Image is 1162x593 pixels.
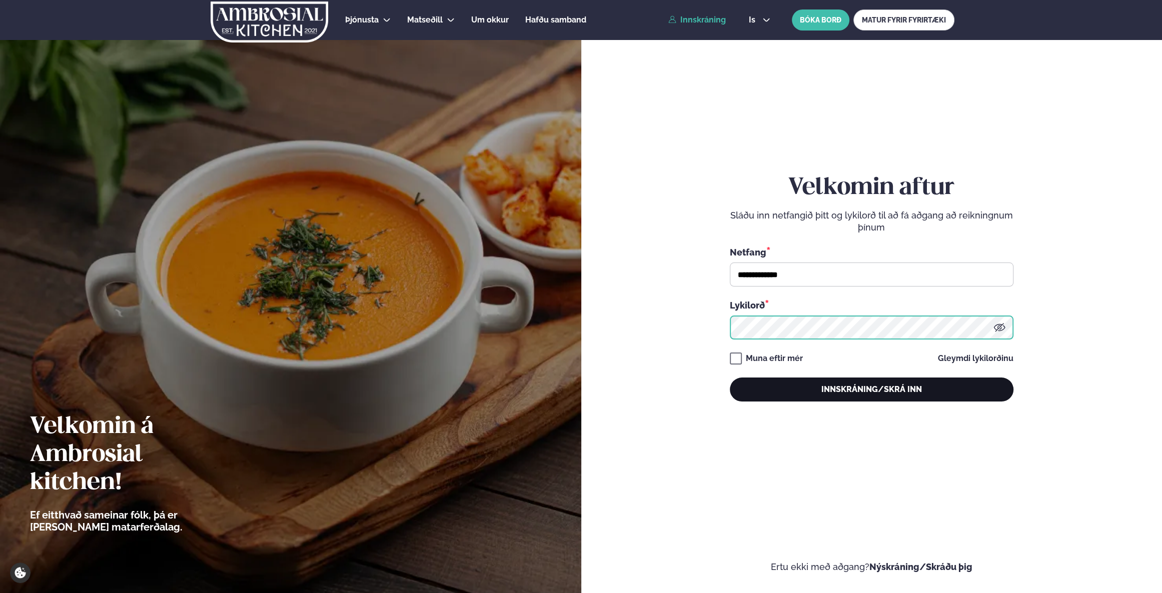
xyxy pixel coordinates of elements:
div: Netfang [730,245,1013,258]
h2: Velkomin aftur [730,174,1013,202]
a: Cookie settings [10,562,31,583]
h2: Velkomin á Ambrosial kitchen! [30,413,238,497]
span: is [749,16,758,24]
button: is [741,16,778,24]
button: BÓKA BORÐ [792,9,849,30]
span: Hafðu samband [525,15,586,24]
span: Þjónusta [345,15,379,24]
p: Ertu ekki með aðgang? [611,561,1132,573]
a: Þjónusta [345,14,379,26]
p: Sláðu inn netfangið þitt og lykilorð til að fá aðgang að reikningnum þínum [730,209,1013,233]
span: Matseðill [407,15,443,24]
span: Um okkur [471,15,509,24]
a: Matseðill [407,14,443,26]
a: Um okkur [471,14,509,26]
a: MATUR FYRIR FYRIRTÆKI [853,9,954,30]
a: Hafðu samband [525,14,586,26]
img: logo [210,1,329,42]
a: Nýskráning/Skráðu þig [869,561,972,572]
div: Lykilorð [730,298,1013,311]
button: Innskráning/Skrá inn [730,377,1013,401]
a: Gleymdi lykilorðinu [938,354,1013,362]
a: Innskráning [668,15,726,24]
p: Ef eitthvað sameinar fólk, þá er [PERSON_NAME] matarferðalag. [30,509,238,533]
